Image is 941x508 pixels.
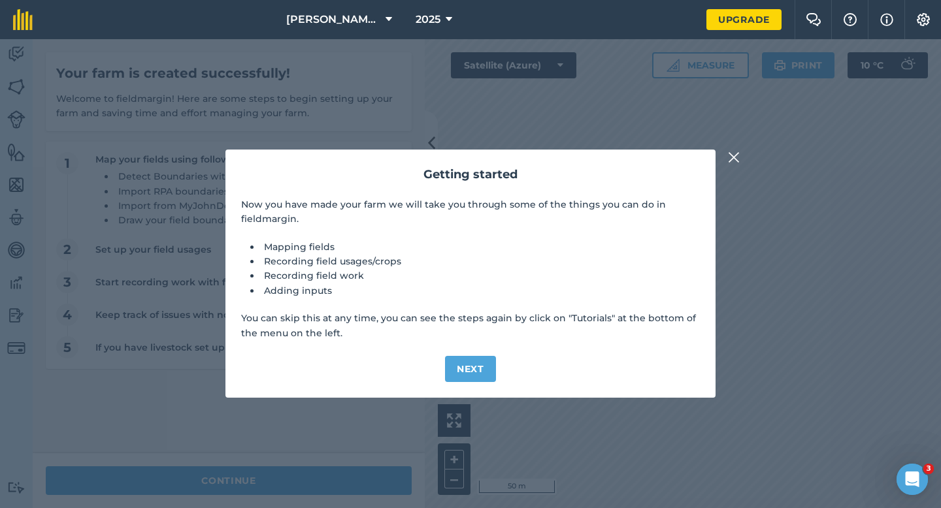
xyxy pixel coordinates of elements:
[13,9,33,30] img: fieldmargin Logo
[261,240,700,254] li: Mapping fields
[261,254,700,268] li: Recording field usages/crops
[897,464,928,495] iframe: Intercom live chat
[416,12,440,27] span: 2025
[445,356,496,382] button: Next
[880,12,893,27] img: svg+xml;base64,PHN2ZyB4bWxucz0iaHR0cDovL3d3dy53My5vcmcvMjAwMC9zdmciIHdpZHRoPSIxNyIgaGVpZ2h0PSIxNy...
[286,12,380,27] span: [PERSON_NAME] & Sons
[706,9,782,30] a: Upgrade
[806,13,821,26] img: Two speech bubbles overlapping with the left bubble in the forefront
[261,283,700,298] li: Adding inputs
[842,13,858,26] img: A question mark icon
[241,165,700,184] h2: Getting started
[916,13,931,26] img: A cog icon
[728,150,740,165] img: svg+xml;base64,PHN2ZyB4bWxucz0iaHR0cDovL3d3dy53My5vcmcvMjAwMC9zdmciIHdpZHRoPSIyMiIgaGVpZ2h0PSIzMC...
[923,464,934,474] span: 3
[261,268,700,283] li: Recording field work
[241,197,700,227] p: Now you have made your farm we will take you through some of the things you can do in fieldmargin.
[241,311,700,340] p: You can skip this at any time, you can see the steps again by click on "Tutorials" at the bottom ...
